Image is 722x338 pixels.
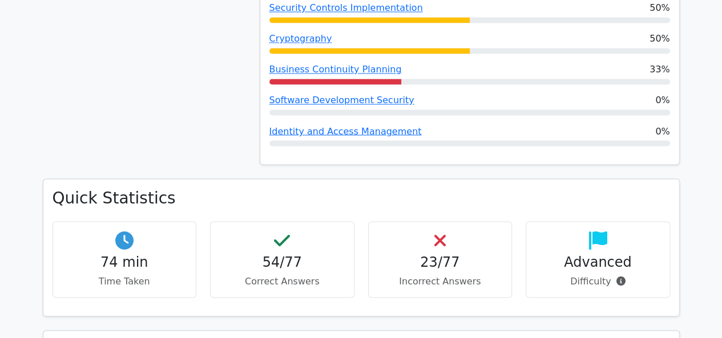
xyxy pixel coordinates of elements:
[378,274,503,288] p: Incorrect Answers
[650,32,670,46] span: 50%
[62,274,187,288] p: Time Taken
[269,95,414,105] a: Software Development Security
[655,93,669,107] span: 0%
[220,254,345,270] h4: 54/77
[650,1,670,15] span: 50%
[535,274,660,288] p: Difficulty
[535,254,660,270] h4: Advanced
[269,64,402,75] a: Business Continuity Planning
[220,274,345,288] p: Correct Answers
[269,2,423,13] a: Security Controls Implementation
[53,188,670,207] h3: Quick Statistics
[378,254,503,270] h4: 23/77
[269,125,422,136] a: Identity and Access Management
[269,33,332,44] a: Cryptography
[62,254,187,270] h4: 74 min
[650,63,670,76] span: 33%
[655,124,669,138] span: 0%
